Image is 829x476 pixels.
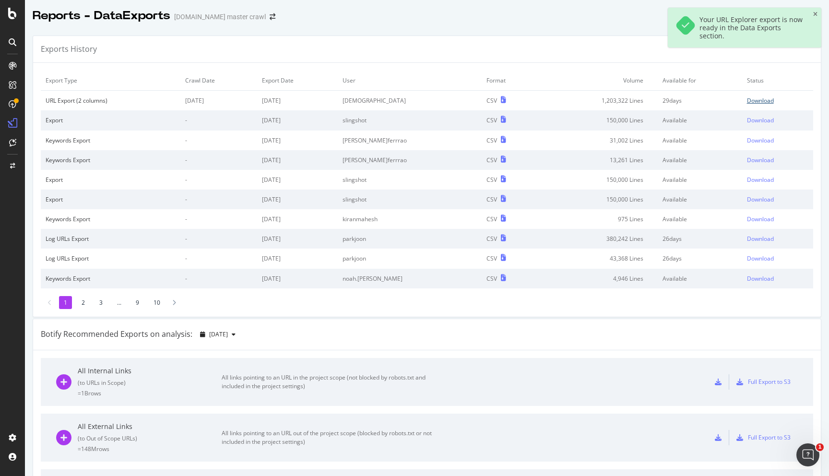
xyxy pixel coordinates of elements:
div: All links pointing to an URL in the project scope (not blocked by robots.txt and included in the ... [222,373,438,391]
a: Download [747,195,808,203]
td: parkjoon [338,229,482,249]
a: Download [747,136,808,144]
td: [DATE] [257,170,338,190]
div: s3-export [736,434,743,441]
a: Download [747,156,808,164]
td: 150,000 Lines [539,110,658,130]
a: Download [747,235,808,243]
div: = 148M rows [78,445,222,453]
div: Download [747,176,774,184]
span: 2025 Sep. 22nd [209,330,228,338]
td: Available for [658,71,742,91]
div: Available [663,136,737,144]
td: kiranmahesh [338,209,482,229]
div: close toast [813,12,817,17]
li: 10 [149,296,165,309]
div: Log URLs Export [46,235,176,243]
td: [DATE] [257,269,338,288]
div: Keywords Export [46,274,176,283]
span: 1 [816,443,824,451]
li: 9 [131,296,144,309]
td: slingshot [338,110,482,130]
div: Exports History [41,44,97,55]
a: Download [747,96,808,105]
div: Available [663,116,737,124]
li: 1 [59,296,72,309]
div: Download [747,156,774,164]
td: [DATE] [257,249,338,268]
div: CSV [486,136,497,144]
div: Download [747,96,774,105]
td: [DATE] [257,110,338,130]
div: [DOMAIN_NAME] master crawl [174,12,266,22]
td: [DATE] [257,131,338,150]
a: Download [747,254,808,262]
td: 26 days [658,249,742,268]
td: - [180,269,257,288]
td: - [180,249,257,268]
div: Export [46,116,176,124]
div: csv-export [715,434,722,441]
td: - [180,110,257,130]
div: Full Export to S3 [748,378,791,386]
td: - [180,170,257,190]
td: 13,261 Lines [539,150,658,170]
div: CSV [486,176,497,184]
div: URL Export (2 columns) [46,96,176,105]
div: ( to Out of Scope URLs ) [78,434,222,442]
div: Download [747,274,774,283]
div: Reports - DataExports [33,8,170,24]
td: 43,368 Lines [539,249,658,268]
td: - [180,209,257,229]
td: 1,203,322 Lines [539,91,658,111]
a: Download [747,215,808,223]
div: Full Export to S3 [748,433,791,441]
div: Download [747,215,774,223]
div: Available [663,215,737,223]
td: 150,000 Lines [539,170,658,190]
div: Download [747,195,774,203]
td: 4,946 Lines [539,269,658,288]
td: [PERSON_NAME]ferrrao [338,131,482,150]
td: - [180,150,257,170]
div: Export [46,195,176,203]
td: Status [742,71,813,91]
td: 380,242 Lines [539,229,658,249]
td: Format [482,71,539,91]
div: CSV [486,254,497,262]
td: 26 days [658,229,742,249]
div: Download [747,254,774,262]
a: Download [747,274,808,283]
div: CSV [486,116,497,124]
div: Download [747,116,774,124]
td: User [338,71,482,91]
div: Download [747,136,774,144]
td: 975 Lines [539,209,658,229]
li: 2 [77,296,90,309]
button: [DATE] [196,327,239,342]
div: = 1B rows [78,389,222,397]
td: Crawl Date [180,71,257,91]
div: Available [663,274,737,283]
div: Download [747,235,774,243]
td: slingshot [338,190,482,209]
div: CSV [486,195,497,203]
iframe: Intercom live chat [796,443,819,466]
div: Available [663,156,737,164]
a: Download [747,116,808,124]
div: CSV [486,96,497,105]
div: Available [663,176,737,184]
div: Keywords Export [46,215,176,223]
div: CSV [486,274,497,283]
td: 29 days [658,91,742,111]
td: noah.[PERSON_NAME] [338,269,482,288]
div: All Internal Links [78,366,222,376]
div: All links pointing to an URL out of the project scope (blocked by robots.txt or not included in t... [222,429,438,446]
li: ... [112,296,126,309]
div: CSV [486,235,497,243]
td: - [180,229,257,249]
div: ( to URLs in Scope ) [78,379,222,387]
div: Export [46,176,176,184]
td: 150,000 Lines [539,190,658,209]
div: Log URLs Export [46,254,176,262]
